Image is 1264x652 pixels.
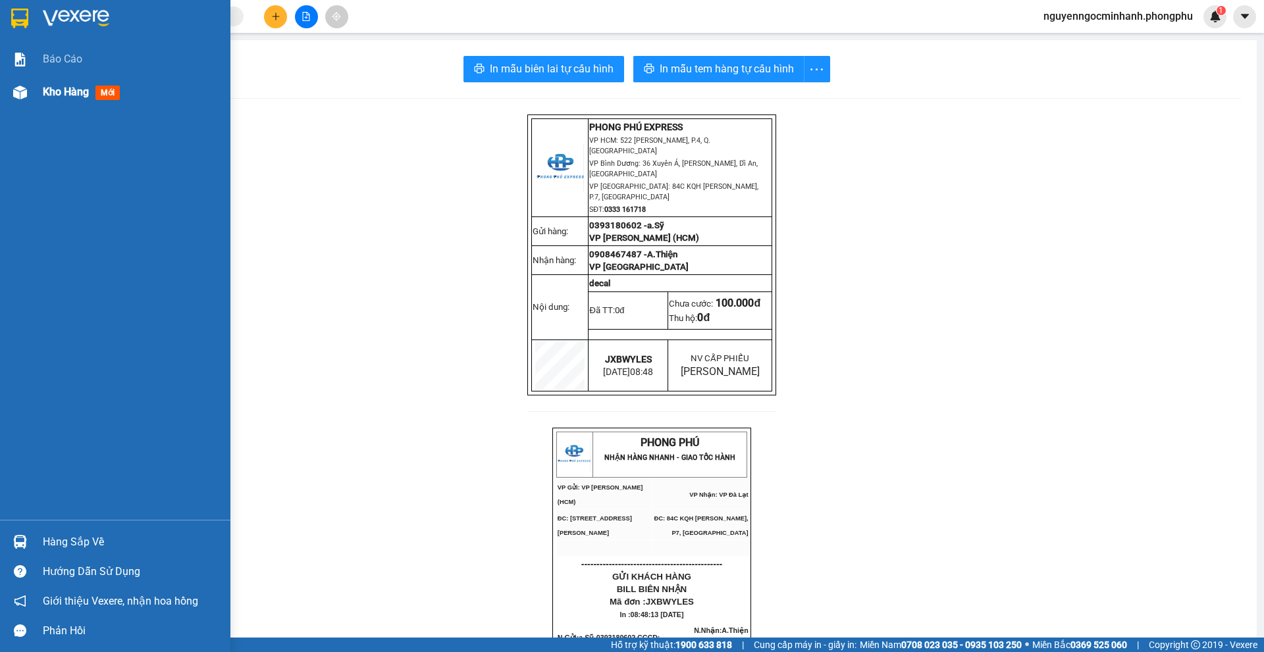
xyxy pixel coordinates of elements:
span: Giới thiệu Vexere, nhận hoa hồng [43,593,198,609]
span: Thu hộ: [669,313,710,323]
span: VP [PERSON_NAME] (HCM) [589,233,699,243]
span: Miền Nam [860,638,1022,652]
span: ĐC: 84C KQH [PERSON_NAME], P7, [GEOGRAPHIC_DATA] [654,515,749,536]
span: N.Gửi: [558,634,662,641]
span: caret-down [1239,11,1251,22]
span: decal [589,278,610,288]
strong: PHONG PHÚ EXPRESS [589,122,683,132]
span: [DATE] [603,366,653,377]
span: 0393180602. [596,634,662,641]
span: 1 [1219,6,1223,15]
button: printerIn mẫu biên lai tự cấu hình [463,56,624,82]
span: question-circle [14,565,26,578]
img: logo [5,10,38,43]
span: Mã đơn : [610,597,694,607]
span: a.Sỹ [647,220,664,230]
span: ĐC: 84C KQH [PERSON_NAME], P7, [GEOGRAPHIC_DATA] [129,65,195,85]
span: Chưa cước: [669,299,760,309]
span: printer [644,63,654,76]
span: VP HCM: 522 [PERSON_NAME], P.4, Q.[GEOGRAPHIC_DATA] [589,136,710,155]
span: ⚪️ [1025,642,1029,647]
span: | [742,638,744,652]
span: ---------------------------------------------- [581,559,722,569]
button: aim [325,5,348,28]
span: NV CẤP PHIẾU [691,353,749,363]
img: warehouse-icon [13,535,27,549]
span: VP Gửi: VP [PERSON_NAME] (HCM) [5,50,91,63]
span: Kho hàng [43,86,89,98]
span: a.Sỹ [579,634,594,641]
span: mới [95,86,120,100]
span: PHONG PHÚ [641,436,699,449]
img: logo [558,438,591,471]
span: [PERSON_NAME] [681,365,760,378]
span: 08:48 [630,366,653,377]
span: Báo cáo [43,51,82,67]
span: Đã TT: [589,305,624,315]
span: nguyenngocminhanh.phongphu [1033,8,1203,24]
strong: 0369 525 060 [1070,639,1127,650]
span: ĐC: [STREET_ADDRESS][PERSON_NAME] [558,515,632,536]
span: GỬI KHÁCH HÀNG [612,572,691,582]
span: JXBWYLES [646,597,694,607]
strong: 0708 023 035 - 0935 103 250 [901,639,1022,650]
strong: 0333 161718 [604,205,646,214]
span: Hỗ trợ kỹ thuật: [611,638,732,652]
span: Cung cấp máy in - giấy in: [754,638,856,652]
button: caret-down [1233,5,1256,28]
span: In mẫu tem hàng tự cấu hình [660,61,794,77]
span: PHONG PHÚ [88,7,146,20]
span: copyright [1191,640,1200,649]
span: 0đ [697,311,710,324]
span: VP Nhận: VP Đà Lạt [689,491,748,498]
strong: NHẬN HÀNG NHANH - GIAO TỐC HÀNH [604,453,735,462]
sup: 1 [1217,6,1226,15]
span: printer [474,63,485,76]
span: Nội dung: [533,302,569,312]
span: - [594,634,662,641]
div: Phản hồi [43,621,221,641]
span: file-add [302,12,311,21]
img: logo-vxr [11,9,28,28]
img: icon-new-feature [1209,11,1221,22]
span: VP [GEOGRAPHIC_DATA]: 84C KQH [PERSON_NAME], P.7, [GEOGRAPHIC_DATA] [589,182,758,201]
div: Hàng sắp về [43,532,221,552]
span: plus [271,12,280,21]
img: solution-icon [13,53,27,66]
strong: NHẬN HÀNG NHANH - GIAO TỐC HÀNH [51,22,182,30]
span: message [14,624,26,637]
span: notification [14,595,26,607]
button: plus [264,5,287,28]
span: aim [332,12,341,21]
span: A.Thiện [647,249,677,259]
span: In : [620,611,684,618]
button: more [804,56,830,82]
strong: 1900 633 818 [675,639,732,650]
span: VP Nhận: VP Đà Lạt [136,53,194,60]
span: VP Gửi: VP [PERSON_NAME] (HCM) [558,484,643,505]
span: more [804,61,829,78]
span: VP [GEOGRAPHIC_DATA] [589,262,689,272]
div: Hướng dẫn sử dụng [43,562,221,582]
span: SĐT: [589,205,646,214]
img: logo [537,144,584,191]
span: Miền Bắc [1032,638,1127,652]
span: N.Nhận: [679,626,749,649]
span: | [1137,638,1139,652]
img: warehouse-icon [13,86,27,99]
span: 0đ [615,305,624,315]
span: JXBWYLES [605,354,652,364]
span: ĐC: [STREET_ADDRESS][PERSON_NAME] [5,68,80,82]
span: 100.000đ [716,297,760,309]
button: printerIn mẫu tem hàng tự cấu hình [633,56,804,82]
span: In mẫu biên lai tự cấu hình [490,61,614,77]
span: Nhận hàng: [533,255,576,265]
span: VP Bình Dương: 36 Xuyên Á, [PERSON_NAME], Dĩ An, [GEOGRAPHIC_DATA] [589,159,758,178]
span: BILL BIÊN NHẬN [617,584,687,594]
span: 08:48:13 [DATE] [631,611,684,618]
button: file-add [295,5,318,28]
span: 0393180602 - [589,220,664,230]
span: Gửi hàng: [533,226,568,236]
span: 0908467487 - [589,249,647,259]
span: CCCD: [637,634,662,641]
